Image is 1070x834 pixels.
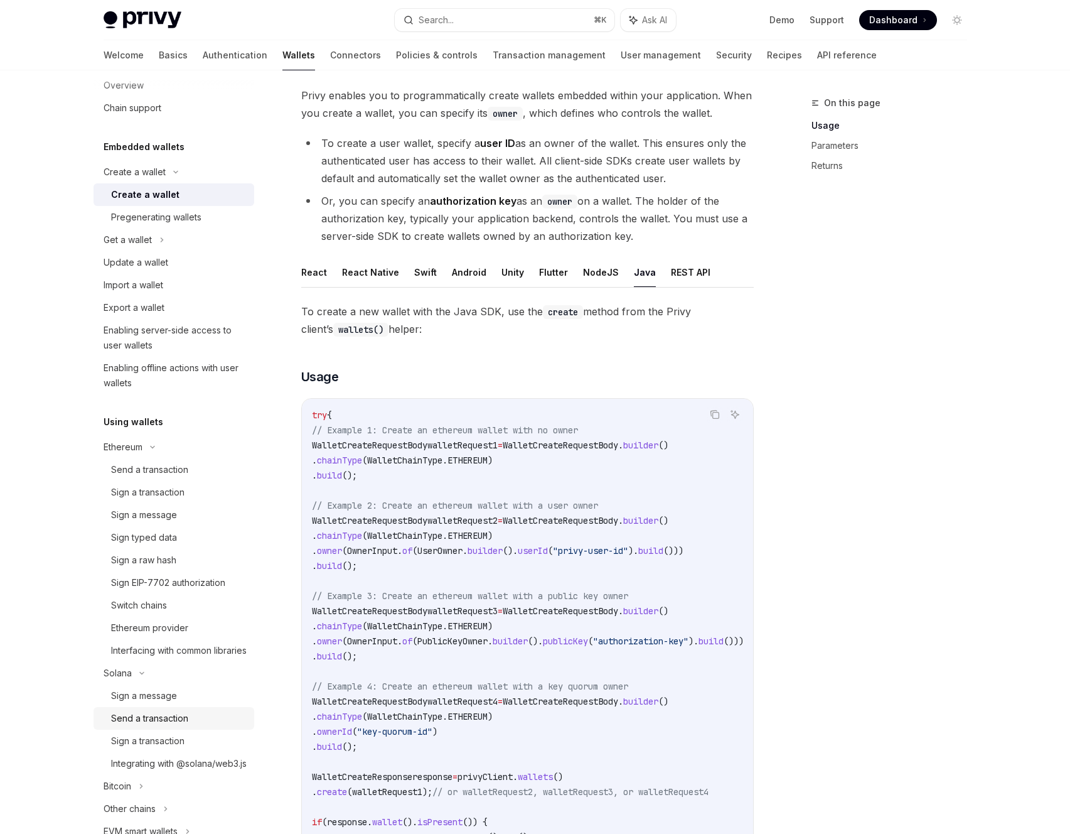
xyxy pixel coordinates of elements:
[104,779,131,794] div: Bitcoin
[621,9,676,31] button: Ask AI
[301,257,327,287] button: React
[447,530,488,541] span: ETHEREUM
[447,711,488,722] span: ETHEREUM
[412,771,452,783] span: response
[396,40,478,70] a: Policies & controls
[707,406,723,423] button: Copy the contents from the code block
[811,156,977,176] a: Returns
[869,14,918,26] span: Dashboard
[312,696,427,707] span: WalletCreateRequestBody
[503,696,618,707] span: WalletCreateRequestBody
[312,440,427,451] span: WalletCreateRequestBody
[468,545,503,556] span: builder
[301,303,754,338] span: To create a new wallet with the Java SDK, use the method from the Privy client’s helper:
[817,40,877,70] a: API reference
[412,545,417,556] span: (
[317,470,342,481] span: build
[367,455,442,466] span: WalletChainType
[503,440,618,451] span: WalletCreateRequestBody
[342,636,347,647] span: (
[312,620,317,632] span: .
[312,726,317,737] span: .
[312,651,317,662] span: .
[94,296,254,319] a: Export a wallet
[111,643,247,658] div: Interfacing with common libraries
[317,530,362,541] span: chainType
[111,734,185,749] div: Sign a transaction
[513,771,518,783] span: .
[658,440,668,451] span: ()
[372,816,402,828] span: wallet
[698,636,724,647] span: build
[94,639,254,662] a: Interfacing with common libraries
[623,696,658,707] span: builder
[317,455,362,466] span: chainType
[553,545,628,556] span: "privy-user-id"
[767,40,802,70] a: Recipes
[367,816,372,828] span: .
[347,636,397,647] span: OwnerInput
[327,409,332,421] span: {
[488,530,493,541] span: )
[342,651,357,662] span: ();
[94,685,254,707] a: Sign a message
[412,636,417,647] span: (
[498,515,503,526] span: =
[769,14,794,26] a: Demo
[427,440,498,451] span: walletRequest1
[621,40,701,70] a: User management
[488,636,493,647] span: .
[104,139,185,154] h5: Embedded wallets
[518,771,553,783] span: wallets
[317,651,342,662] span: build
[463,816,488,828] span: ()) {
[362,620,367,632] span: (
[104,100,161,116] div: Chain support
[104,323,247,353] div: Enabling server-side access to user wallets
[488,620,493,632] span: )
[312,470,317,481] span: .
[618,605,623,617] span: .
[342,545,347,556] span: (
[427,605,498,617] span: walletRequest3
[402,636,412,647] span: of
[395,9,614,31] button: Search...⌘K
[427,515,498,526] span: walletRequest2
[94,458,254,481] a: Send a transaction
[104,165,166,180] div: Create a wallet
[104,232,152,247] div: Get a wallet
[947,10,967,30] button: Toggle dark mode
[111,575,225,590] div: Sign EIP-7702 authorization
[543,305,583,319] code: create
[342,470,357,481] span: ();
[427,696,498,707] span: walletRequest4
[442,530,447,541] span: .
[488,711,493,722] span: )
[312,545,317,556] span: .
[480,137,515,149] strong: user ID
[317,545,342,556] span: owner
[312,515,427,526] span: WalletCreateRequestBody
[104,40,144,70] a: Welcome
[498,696,503,707] span: =
[104,278,163,293] div: Import a wallet
[312,681,628,692] span: // Example 4: Create an ethereum wallet with a key quorum owner
[859,10,937,30] a: Dashboard
[397,636,402,647] span: .
[810,14,844,26] a: Support
[447,455,488,466] span: ETHEREUM
[94,617,254,639] a: Ethereum provider
[811,116,977,136] a: Usage
[430,195,516,207] strong: authorization key
[104,666,132,681] div: Solana
[357,726,432,737] span: "key-quorum-id"
[347,786,432,798] span: (walletRequest1);
[663,545,683,556] span: ()))
[111,620,188,636] div: Ethereum provider
[94,183,254,206] a: Create a wallet
[419,13,454,28] div: Search...
[658,696,668,707] span: ()
[417,545,463,556] span: UserOwner
[94,571,254,594] a: Sign EIP-7702 authorization
[111,530,177,545] div: Sign typed data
